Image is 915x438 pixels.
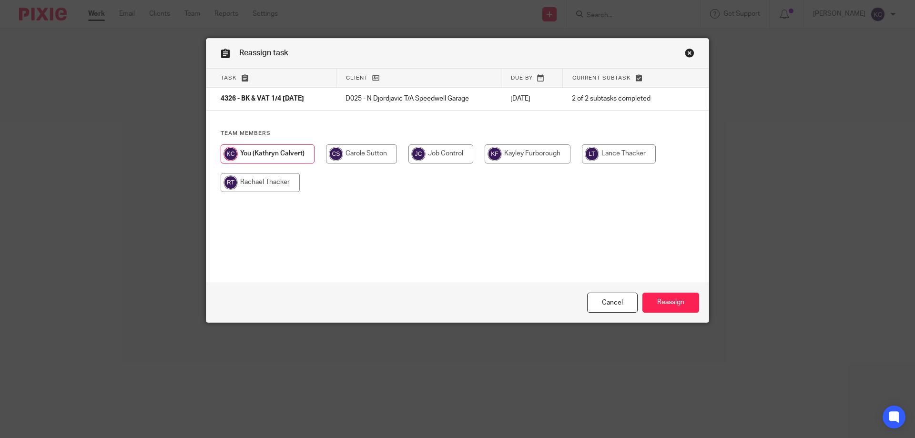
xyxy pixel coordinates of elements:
[511,75,533,81] span: Due by
[346,75,368,81] span: Client
[221,130,694,137] h4: Team members
[346,94,491,103] p: D025 - N Djordjavic T/A Speedwell Garage
[572,75,631,81] span: Current subtask
[221,75,237,81] span: Task
[642,293,699,313] input: Reassign
[221,96,304,102] span: 4326 - BK & VAT 1/4 [DATE]
[239,49,288,57] span: Reassign task
[562,88,675,111] td: 2 of 2 subtasks completed
[685,48,694,61] a: Close this dialog window
[510,94,553,103] p: [DATE]
[587,293,638,313] a: Close this dialog window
